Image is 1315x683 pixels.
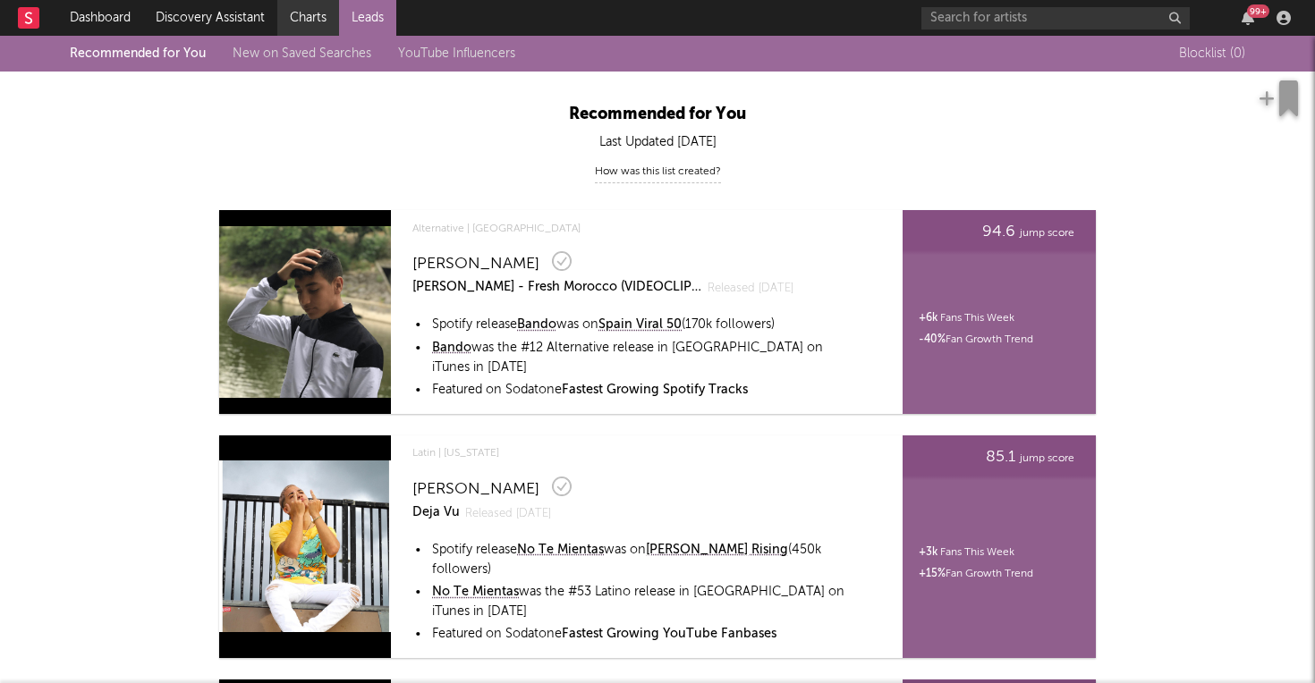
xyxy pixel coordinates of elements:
[414,624,429,645] td: •
[1242,11,1254,25] button: 99+
[569,106,746,122] span: Recommended for You
[913,446,1074,469] div: jump score
[432,339,471,358] a: Bando
[165,131,1150,153] div: Last Updated [DATE]
[919,329,1033,350] div: Fan Growth Trend
[414,582,429,622] td: •
[562,384,748,396] span: Fastest Growing Spotify Tracks
[1230,43,1245,64] span: ( 0 )
[646,541,788,561] a: [PERSON_NAME] Rising
[517,316,556,335] a: Bando
[431,582,856,622] td: was the #53 Latino release in [GEOGRAPHIC_DATA] on iTunes in [DATE]
[414,338,429,378] td: •
[595,161,721,183] div: How was this list created?
[919,547,937,558] span: + 3k
[412,500,460,526] a: Deja Vu
[432,583,519,603] a: No Te Mientas
[431,540,856,580] td: Spotify release was on (450k followers)
[919,308,1014,329] div: Fans This Week
[412,443,858,464] span: Latin | [US_STATE]
[431,315,856,336] td: Spotify release was on (170k followers)
[921,7,1190,30] input: Search for artists
[431,624,856,645] td: Featured on Sodatone
[1179,47,1245,60] span: Blocklist
[919,569,946,579] span: +15%
[233,47,371,60] a: New on Saved Searches
[598,316,682,335] a: Spain Viral 50
[986,446,1015,468] span: 85.1
[465,502,551,526] span: Released [DATE]
[414,315,429,336] td: •
[412,478,539,500] div: [PERSON_NAME]
[412,218,858,240] span: Alternative | [GEOGRAPHIC_DATA]
[431,380,856,401] td: Featured on Sodatone
[431,338,856,378] td: was the #12 Alternative release in [GEOGRAPHIC_DATA] on iTunes in [DATE]
[412,274,702,300] a: [PERSON_NAME] - Fresh Morocco (VIDEOCLIP OFICIAL) #SPANISHDRILL
[398,47,515,60] a: YouTube Influencers
[1247,4,1269,18] div: 99 +
[517,541,604,561] a: No Te Mientas
[919,542,1014,563] div: Fans This Week
[919,334,946,345] span: -40%
[708,277,793,300] span: Released [DATE]
[919,563,1033,585] div: Fan Growth Trend
[414,540,429,580] td: •
[919,313,937,324] span: + 6k
[913,221,1074,244] div: jump score
[414,380,429,401] td: •
[562,628,776,640] span: Fastest Growing YouTube Fanbases
[412,253,539,274] div: [PERSON_NAME]
[982,221,1015,242] span: 94.6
